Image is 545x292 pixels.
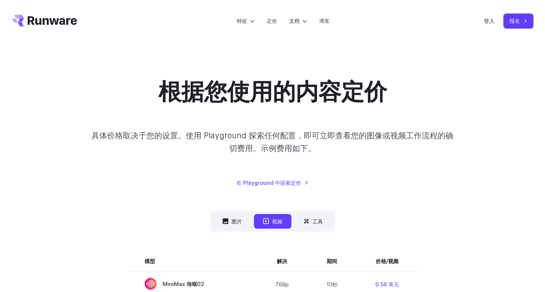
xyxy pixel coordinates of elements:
font: 特征 [237,18,247,24]
font: 报名 [509,18,520,24]
a: 登入 [484,16,494,25]
font: 博客 [319,18,330,24]
font: 10秒 [326,281,337,288]
a: 在 Playground 中探索定价 [236,178,309,187]
font: 具体价格取决于您的设置。使用 Playground 探索任何配置，即可立即查看您的图像或视频工作流程的确切费用。示例费用如下。 [91,131,453,153]
font: 定价 [267,18,277,24]
font: 工具 [312,218,323,225]
font: 解决 [277,258,287,264]
font: 在 Playground 中探索定价 [236,180,301,186]
a: 报名 [503,13,533,28]
font: 根据您使用的内容定价 [158,78,387,105]
font: MiniMax 海螺02 [163,281,204,287]
font: 期间 [327,258,337,264]
a: 定价 [267,16,277,25]
a: 博客 [319,16,330,25]
font: 0.56 美元 [375,281,399,288]
a: Go to / [12,15,77,27]
font: 价格/视频 [376,258,399,264]
font: 登入 [484,18,494,24]
font: 768p [275,281,289,288]
font: 文档 [289,18,300,24]
font: 视频 [272,218,282,225]
font: 模型 [145,258,155,264]
font: 图片 [231,218,242,225]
